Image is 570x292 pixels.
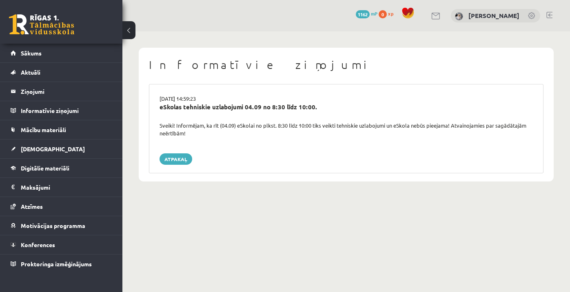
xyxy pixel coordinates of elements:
[11,101,112,120] a: Informatīvie ziņojumi
[11,139,112,158] a: [DEMOGRAPHIC_DATA]
[11,63,112,82] a: Aktuāli
[21,101,112,120] legend: Informatīvie ziņojumi
[21,82,112,101] legend: Ziņojumi
[21,222,85,229] span: Motivācijas programma
[153,122,539,137] div: Sveiki! Informējam, ka rīt (04.09) eSkolai no plkst. 8:30 līdz 10:00 tiks veikti tehniskie uzlabo...
[371,10,377,17] span: mP
[11,178,112,197] a: Maksājumi
[11,44,112,62] a: Sākums
[21,49,42,57] span: Sākums
[21,145,85,153] span: [DEMOGRAPHIC_DATA]
[21,203,43,210] span: Atzīmes
[9,14,74,35] a: Rīgas 1. Tālmācības vidusskola
[11,216,112,235] a: Motivācijas programma
[11,254,112,273] a: Proktoringa izmēģinājums
[11,82,112,101] a: Ziņojumi
[356,10,377,17] a: 1162 mP
[11,197,112,216] a: Atzīmes
[21,178,112,197] legend: Maksājumi
[468,11,519,20] a: [PERSON_NAME]
[11,235,112,254] a: Konferences
[160,153,192,165] a: Atpakaļ
[21,164,69,172] span: Digitālie materiāli
[160,102,533,112] div: eSkolas tehniskie uzlabojumi 04.09 no 8:30 līdz 10:00.
[21,241,55,248] span: Konferences
[455,12,463,20] img: Emīlija Kajaka
[21,69,40,76] span: Aktuāli
[21,260,92,268] span: Proktoringa izmēģinājums
[379,10,387,18] span: 0
[153,95,539,103] div: [DATE] 14:59:23
[388,10,393,17] span: xp
[149,58,543,72] h1: Informatīvie ziņojumi
[21,126,66,133] span: Mācību materiāli
[379,10,397,17] a: 0 xp
[356,10,370,18] span: 1162
[11,159,112,177] a: Digitālie materiāli
[11,120,112,139] a: Mācību materiāli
